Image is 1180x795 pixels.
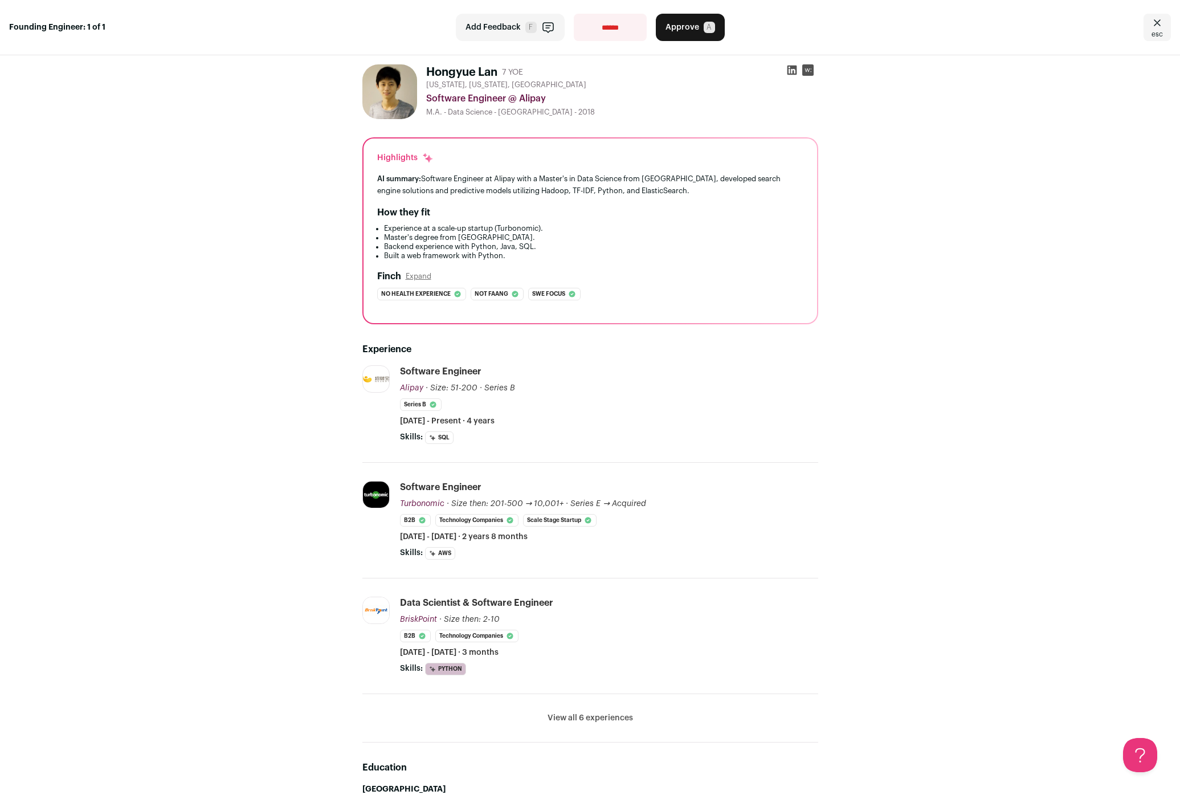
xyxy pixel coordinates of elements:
[384,242,803,251] li: Backend experience with Python, Java, SQL.
[548,712,633,724] button: View all 6 experiences
[400,597,553,609] div: Data Scientist & Software Engineer
[400,630,431,642] li: B2B
[425,663,466,675] li: Python
[425,547,455,560] li: AWS
[362,785,446,793] strong: [GEOGRAPHIC_DATA]
[566,498,568,509] span: ·
[400,481,481,494] div: Software Engineer
[363,376,389,382] img: a601f1ce794eafc59744f73479f73a9f9fd21adc95543e621804494f08e0b757.png
[384,224,803,233] li: Experience at a scale-up startup (Turbonomic).
[1144,14,1171,41] a: Close
[377,206,430,219] h2: How they fit
[400,663,423,674] span: Skills:
[363,597,389,623] img: 326072fed9ed8cd446b6f7a5beb9bc602e6ca7a9bec77c300ec040f3cd70a85a
[523,514,597,527] li: Scale Stage Startup
[362,64,417,119] img: e8bc1c788bfdd6e064c813a048506efb3f11b308f026bca7cccdb9359c9311ae
[400,398,442,411] li: Series B
[435,514,518,527] li: Technology Companies
[400,500,444,508] span: Turbonomic
[704,22,715,33] span: A
[435,630,518,642] li: Technology Companies
[1123,738,1157,772] iframe: Help Scout Beacon - Open
[480,382,482,394] span: ·
[9,22,105,33] strong: Founding Engineer: 1 of 1
[656,14,725,41] button: Approve A
[1152,30,1163,39] span: esc
[400,365,481,378] div: Software Engineer
[475,288,508,300] span: Not faang
[484,384,515,392] span: Series B
[532,288,565,300] span: Swe focus
[400,531,528,543] span: [DATE] - [DATE] · 2 years 8 months
[426,80,586,89] span: [US_STATE], [US_STATE], [GEOGRAPHIC_DATA]
[384,251,803,260] li: Built a web framework with Python.
[377,173,803,197] div: Software Engineer at Alipay with a Master's in Data Science from [GEOGRAPHIC_DATA], developed sea...
[400,514,431,527] li: B2B
[400,615,437,623] span: BriskPoint
[466,22,521,33] span: Add Feedback
[400,647,499,658] span: [DATE] - [DATE] · 3 months
[525,22,537,33] span: F
[362,343,818,356] h2: Experience
[456,14,565,41] button: Add Feedback F
[426,64,497,80] h1: Hongyue Lan
[426,108,818,117] div: M.A. - Data Science - [GEOGRAPHIC_DATA] - 2018
[447,500,564,508] span: · Size then: 201-500 → 10,001+
[570,500,646,508] span: Series E → Acquired
[362,761,818,774] h2: Education
[425,431,454,444] li: SQL
[426,92,818,105] div: Software Engineer @ Alipay
[377,175,421,182] span: AI summary:
[400,384,423,392] span: Alipay
[400,431,423,443] span: Skills:
[384,233,803,242] li: Master's degree from [GEOGRAPHIC_DATA].
[665,22,699,33] span: Approve
[363,482,389,508] img: 07a99c0eb12af811c506b6a31602537544e1765972d2ffb8831f1f5db58f7baa
[400,415,495,427] span: [DATE] - Present · 4 years
[439,615,500,623] span: · Size then: 2-10
[377,152,434,164] div: Highlights
[377,270,401,283] h2: Finch
[426,384,477,392] span: · Size: 51-200
[400,547,423,558] span: Skills:
[502,67,523,78] div: 7 YOE
[381,288,451,300] span: No health experience
[406,272,431,281] button: Expand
